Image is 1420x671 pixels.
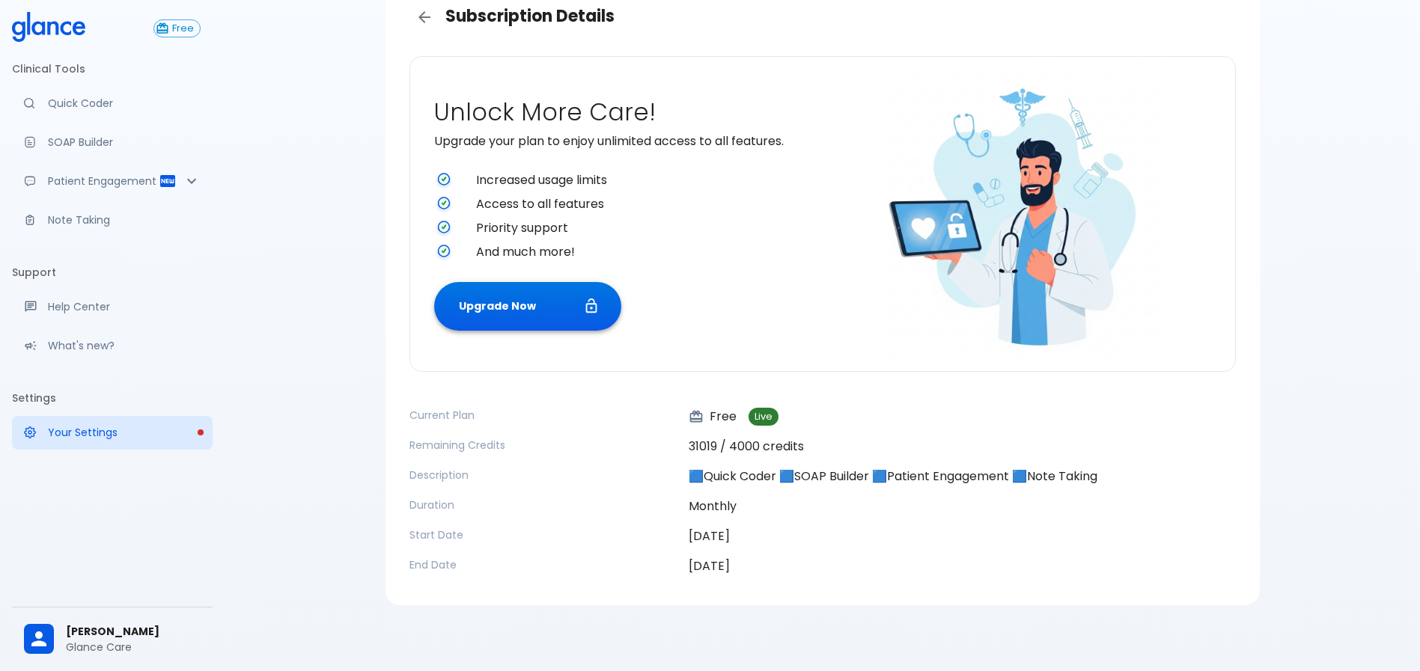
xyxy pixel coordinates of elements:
[12,329,213,362] div: Recent updates and feature releases
[48,338,201,353] p: What's new?
[476,219,817,237] span: Priority support
[689,408,737,426] p: Free
[689,438,1236,456] p: 31019 / 4000 credits
[434,132,817,150] p: Upgrade your plan to enjoy unlimited access to all features.
[12,165,213,197] div: Patient Reports & Referrals
[689,557,730,575] time: [DATE]
[48,135,201,150] p: SOAP Builder
[12,290,213,323] a: Get help from our support team
[409,527,677,542] p: Start Date
[12,87,213,120] a: Moramiz: Find ICD10AM codes instantly
[48,174,159,189] p: Patient Engagement
[48,299,201,314] p: Help Center
[689,468,1236,485] p: 🟦Quick Coder 🟦SOAP Builder 🟦Patient Engagement 🟦Note Taking
[409,497,677,512] p: Duration
[689,527,730,545] time: [DATE]
[12,254,213,290] li: Support
[409,557,677,572] p: End Date
[409,2,1236,32] h3: Subscription Details
[870,63,1169,362] img: doctor-unlocking-care
[12,51,213,87] li: Clinical Tools
[12,613,213,665] div: [PERSON_NAME]Glance Care
[48,212,201,227] p: Note Taking
[409,2,439,32] a: Back
[434,98,817,126] h2: Unlock More Care!
[434,282,621,331] button: Upgrade Now
[66,640,201,655] p: Glance Care
[48,425,201,440] p: Your Settings
[153,19,213,37] a: Click to view or change your subscription
[476,195,817,213] span: Access to all features
[409,408,677,423] p: Current Plan
[409,438,677,453] p: Remaining Credits
[12,126,213,159] a: Docugen: Compose a clinical documentation in seconds
[476,243,817,261] span: And much more!
[12,416,213,449] a: Please complete account setup
[689,497,1236,515] p: Monthly
[749,411,778,423] span: Live
[12,380,213,416] li: Settings
[409,468,677,482] p: Description
[66,624,201,640] span: [PERSON_NAME]
[476,171,817,189] span: Increased usage limits
[12,203,213,236] a: Advanced note-taking
[48,96,201,111] p: Quick Coder
[153,19,201,37] button: Free
[166,23,200,34] span: Free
